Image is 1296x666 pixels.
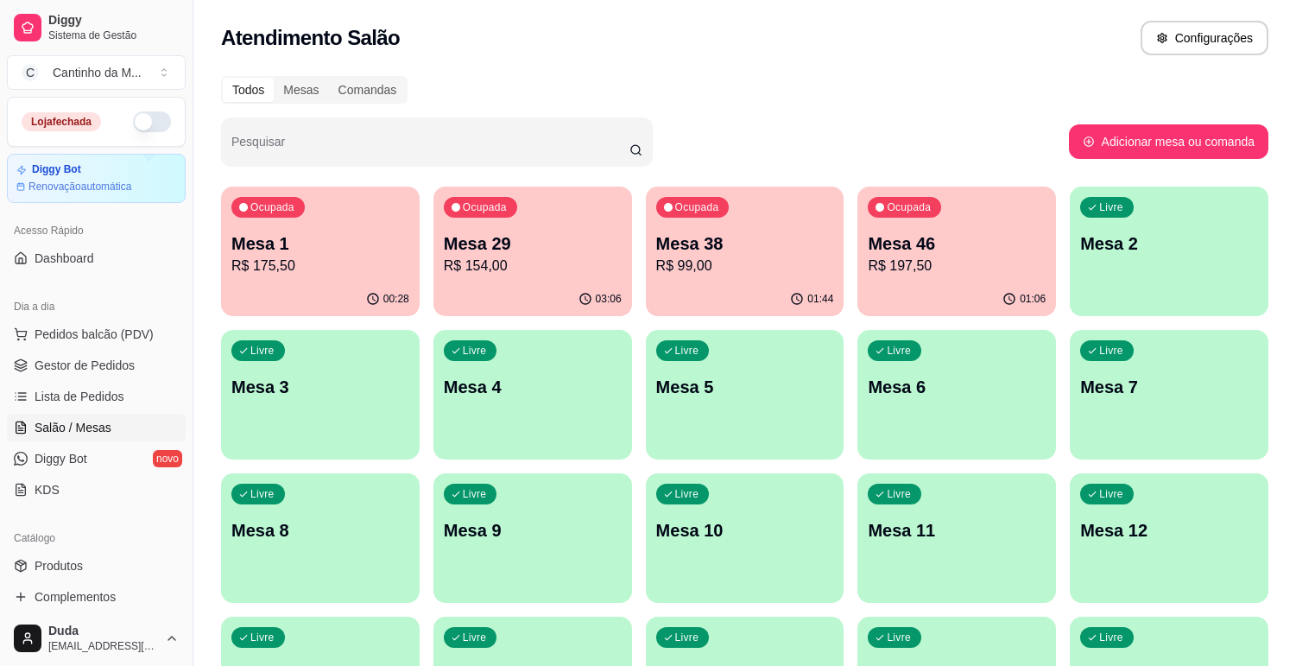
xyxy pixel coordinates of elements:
[35,588,116,606] span: Complementos
[656,256,834,276] p: R$ 99,00
[329,78,407,102] div: Comandas
[1141,21,1268,55] button: Configurações
[383,292,409,306] p: 00:28
[48,639,158,653] span: [EMAIL_ADDRESS][DOMAIN_NAME]
[1099,200,1123,214] p: Livre
[433,187,632,316] button: OcupadaMesa 29R$ 154,0003:06
[857,473,1056,603] button: LivreMesa 11
[35,557,83,574] span: Produtos
[28,180,131,193] article: Renovação automática
[48,624,158,639] span: Duda
[463,631,487,644] p: Livre
[221,187,420,316] button: OcupadaMesa 1R$ 175,5000:28
[7,414,186,441] a: Salão / Mesas
[7,524,186,552] div: Catálogo
[444,256,622,276] p: R$ 154,00
[221,473,420,603] button: LivreMesa 8
[1080,518,1258,542] p: Mesa 12
[221,24,400,52] h2: Atendimento Salão
[675,487,699,501] p: Livre
[7,217,186,244] div: Acesso Rápido
[133,111,171,132] button: Alterar Status
[463,487,487,501] p: Livre
[857,330,1056,460] button: LivreMesa 6
[675,344,699,358] p: Livre
[231,518,409,542] p: Mesa 8
[433,473,632,603] button: LivreMesa 9
[48,29,179,42] span: Sistema de Gestão
[646,330,844,460] button: LivreMesa 5
[7,55,186,90] button: Select a team
[35,357,135,374] span: Gestor de Pedidos
[444,232,622,256] p: Mesa 29
[1080,232,1258,256] p: Mesa 2
[250,631,275,644] p: Livre
[35,450,87,467] span: Diggy Bot
[807,292,833,306] p: 01:44
[274,78,328,102] div: Mesas
[231,232,409,256] p: Mesa 1
[868,375,1046,399] p: Mesa 6
[250,344,275,358] p: Livre
[7,445,186,473] a: Diggy Botnovo
[53,64,142,81] div: Cantinho da M ...
[646,187,844,316] button: OcupadaMesa 38R$ 99,0001:44
[35,481,60,498] span: KDS
[7,154,186,203] a: Diggy BotRenovaçãoautomática
[7,583,186,611] a: Complementos
[675,200,719,214] p: Ocupada
[250,487,275,501] p: Livre
[35,250,94,267] span: Dashboard
[656,518,834,542] p: Mesa 10
[1080,375,1258,399] p: Mesa 7
[231,140,629,157] input: Pesquisar
[868,232,1046,256] p: Mesa 46
[22,112,101,131] div: Loja fechada
[887,631,911,644] p: Livre
[646,473,844,603] button: LivreMesa 10
[1099,631,1123,644] p: Livre
[7,7,186,48] a: DiggySistema de Gestão
[7,320,186,348] button: Pedidos balcão (PDV)
[48,13,179,29] span: Diggy
[35,419,111,436] span: Salão / Mesas
[7,352,186,379] a: Gestor de Pedidos
[32,163,81,176] article: Diggy Bot
[7,383,186,410] a: Lista de Pedidos
[1070,330,1268,460] button: LivreMesa 7
[7,552,186,580] a: Produtos
[656,375,834,399] p: Mesa 5
[223,78,274,102] div: Todos
[7,618,186,659] button: Duda[EMAIL_ADDRESS][DOMAIN_NAME]
[433,330,632,460] button: LivreMesa 4
[868,518,1046,542] p: Mesa 11
[596,292,622,306] p: 03:06
[1070,473,1268,603] button: LivreMesa 12
[1099,344,1123,358] p: Livre
[444,518,622,542] p: Mesa 9
[463,200,507,214] p: Ocupada
[868,256,1046,276] p: R$ 197,50
[35,388,124,405] span: Lista de Pedidos
[1069,124,1268,159] button: Adicionar mesa ou comanda
[35,326,154,343] span: Pedidos balcão (PDV)
[7,476,186,504] a: KDS
[22,64,39,81] span: C
[887,200,931,214] p: Ocupada
[1099,487,1123,501] p: Livre
[1020,292,1046,306] p: 01:06
[887,487,911,501] p: Livre
[444,375,622,399] p: Mesa 4
[463,344,487,358] p: Livre
[656,232,834,256] p: Mesa 38
[7,244,186,272] a: Dashboard
[675,631,699,644] p: Livre
[231,375,409,399] p: Mesa 3
[7,293,186,320] div: Dia a dia
[221,330,420,460] button: LivreMesa 3
[887,344,911,358] p: Livre
[857,187,1056,316] button: OcupadaMesa 46R$ 197,5001:06
[250,200,294,214] p: Ocupada
[1070,187,1268,316] button: LivreMesa 2
[231,256,409,276] p: R$ 175,50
